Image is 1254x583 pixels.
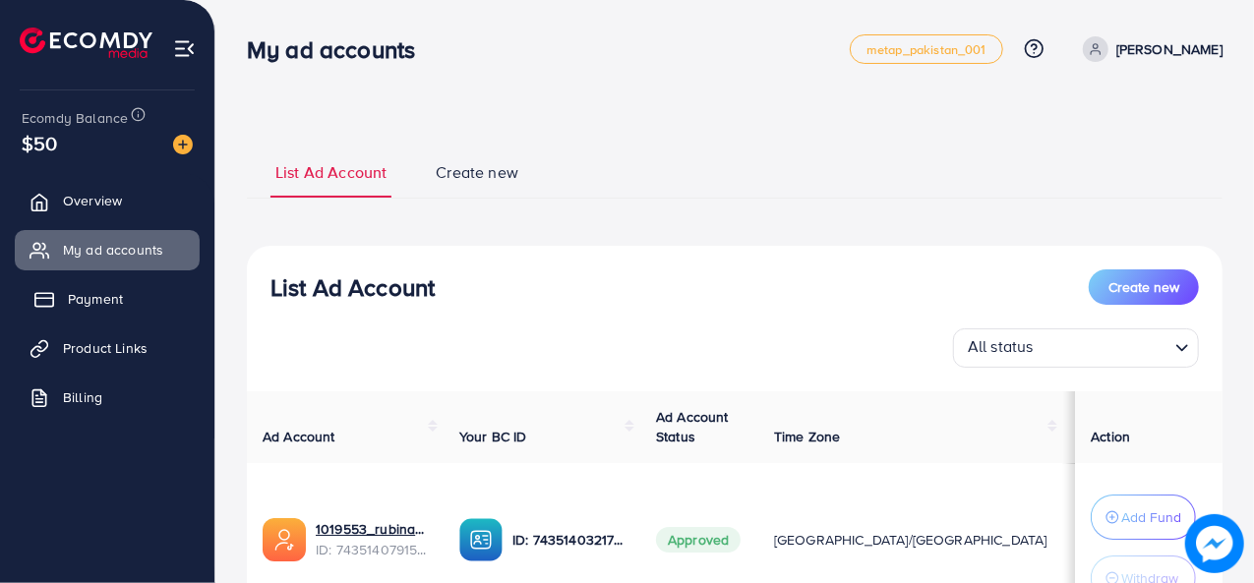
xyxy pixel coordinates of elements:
[270,273,435,302] h3: List Ad Account
[459,427,527,446] span: Your BC ID
[316,519,428,539] a: 1019553_rubinastore1_1731128628097
[173,135,193,154] img: image
[850,34,1003,64] a: metap_pakistan_001
[22,108,128,128] span: Ecomdy Balance
[275,161,387,184] span: List Ad Account
[1185,514,1244,573] img: image
[316,519,428,559] div: <span class='underline'>1019553_rubinastore1_1731128628097</span></br>7435140791582015505
[15,230,200,269] a: My ad accounts
[63,338,148,358] span: Product Links
[15,181,200,220] a: Overview
[1091,427,1130,446] span: Action
[316,540,428,559] span: ID: 7435140791582015505
[15,328,200,368] a: Product Links
[22,129,57,157] span: $50
[656,407,729,446] span: Ad Account Status
[866,43,986,56] span: metap_pakistan_001
[247,35,431,64] h3: My ad accounts
[1116,37,1223,61] p: [PERSON_NAME]
[173,37,196,60] img: menu
[20,28,152,58] img: logo
[953,328,1199,368] div: Search for option
[15,279,200,319] a: Payment
[774,530,1047,550] span: [GEOGRAPHIC_DATA]/[GEOGRAPHIC_DATA]
[1121,505,1181,529] p: Add Fund
[1040,332,1167,363] input: Search for option
[512,528,625,552] p: ID: 7435140321710948368
[774,427,840,446] span: Time Zone
[1108,277,1179,297] span: Create new
[1089,269,1199,305] button: Create new
[263,427,335,446] span: Ad Account
[656,527,741,553] span: Approved
[459,518,503,561] img: ic-ba-acc.ded83a64.svg
[1091,495,1196,540] button: Add Fund
[436,161,518,184] span: Create new
[68,289,123,309] span: Payment
[63,191,122,210] span: Overview
[964,331,1038,363] span: All status
[63,387,102,407] span: Billing
[15,378,200,417] a: Billing
[263,518,306,561] img: ic-ads-acc.e4c84228.svg
[1075,36,1223,62] a: [PERSON_NAME]
[63,240,163,260] span: My ad accounts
